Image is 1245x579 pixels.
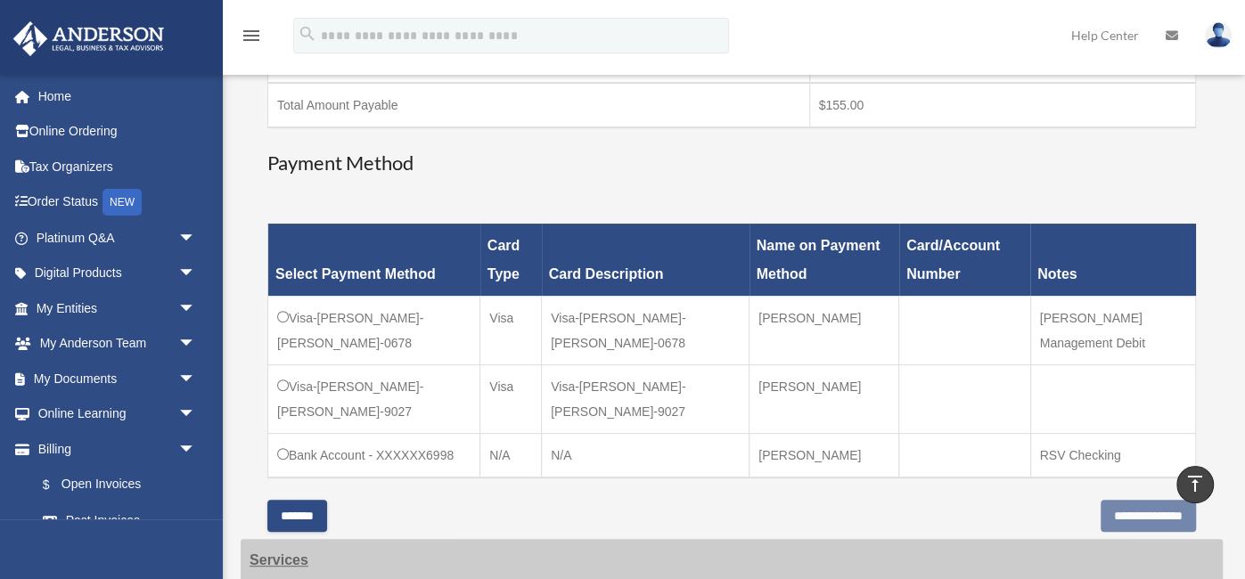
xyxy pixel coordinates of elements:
[809,83,1195,127] td: $155.00
[12,184,223,221] a: Order StatusNEW
[749,224,899,296] th: Name on Payment Method
[268,296,480,364] td: Visa-[PERSON_NAME]-[PERSON_NAME]-0678
[480,433,542,477] td: N/A
[1205,22,1232,48] img: User Pic
[8,21,169,56] img: Anderson Advisors Platinum Portal
[542,364,749,433] td: Visa-[PERSON_NAME]-[PERSON_NAME]-9027
[749,364,899,433] td: [PERSON_NAME]
[178,396,214,433] span: arrow_drop_down
[480,364,542,433] td: Visa
[178,290,214,327] span: arrow_drop_down
[25,502,214,538] a: Past Invoices
[542,433,749,477] td: N/A
[480,224,542,296] th: Card Type
[268,433,480,477] td: Bank Account - XXXXXX6998
[241,31,262,46] a: menu
[1030,224,1195,296] th: Notes
[1184,473,1206,494] i: vertical_align_top
[1030,296,1195,364] td: [PERSON_NAME] Management Debit
[12,220,223,256] a: Platinum Q&Aarrow_drop_down
[178,431,214,468] span: arrow_drop_down
[1176,466,1214,503] a: vertical_align_top
[749,433,899,477] td: [PERSON_NAME]
[12,114,223,150] a: Online Ordering
[899,224,1030,296] th: Card/Account Number
[480,296,542,364] td: Visa
[12,361,223,396] a: My Documentsarrow_drop_down
[298,24,317,44] i: search
[102,189,142,216] div: NEW
[178,361,214,397] span: arrow_drop_down
[178,220,214,257] span: arrow_drop_down
[241,25,262,46] i: menu
[268,224,480,296] th: Select Payment Method
[12,78,223,114] a: Home
[178,256,214,292] span: arrow_drop_down
[12,149,223,184] a: Tax Organizers
[12,396,223,432] a: Online Learningarrow_drop_down
[53,474,61,496] span: $
[268,83,810,127] td: Total Amount Payable
[542,296,749,364] td: Visa-[PERSON_NAME]-[PERSON_NAME]-0678
[12,326,223,362] a: My Anderson Teamarrow_drop_down
[12,290,223,326] a: My Entitiesarrow_drop_down
[267,150,1196,177] h3: Payment Method
[12,431,214,467] a: Billingarrow_drop_down
[178,326,214,363] span: arrow_drop_down
[12,256,223,291] a: Digital Productsarrow_drop_down
[542,224,749,296] th: Card Description
[25,467,205,503] a: $Open Invoices
[250,552,308,567] strong: Services
[749,296,899,364] td: [PERSON_NAME]
[1030,433,1195,477] td: RSV Checking
[268,364,480,433] td: Visa-[PERSON_NAME]-[PERSON_NAME]-9027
